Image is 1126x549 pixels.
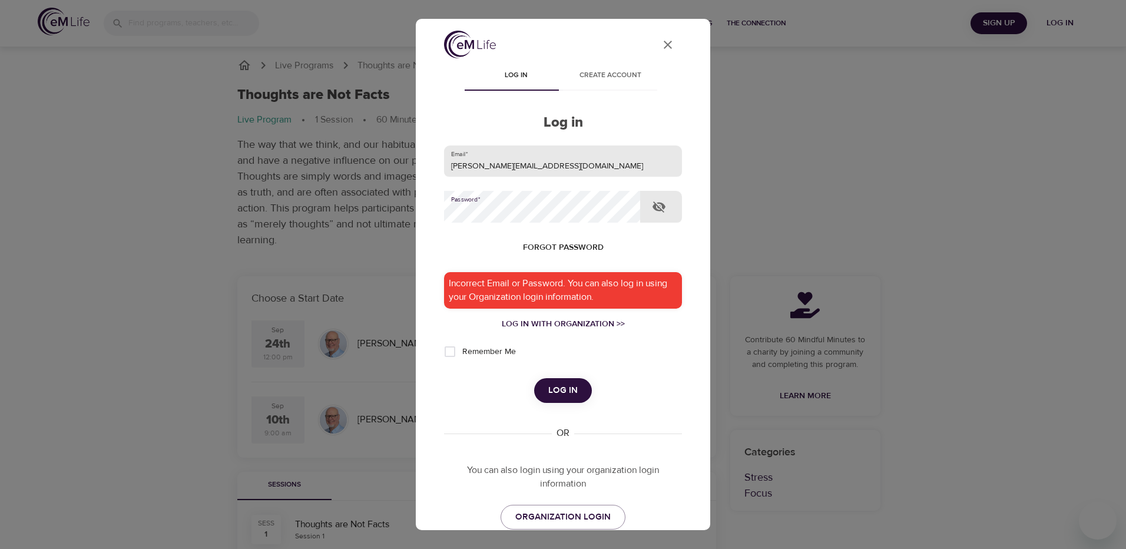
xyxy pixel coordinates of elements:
[515,510,611,525] span: ORGANIZATION LOGIN
[548,383,578,398] span: Log in
[444,114,682,131] h2: Log in
[476,70,556,82] span: Log in
[523,240,604,255] span: Forgot password
[652,154,666,168] keeper-lock: Open Keeper Popup
[444,272,682,309] div: Incorrect Email or Password. You can also log in using your Organization login information.
[518,237,608,259] button: Forgot password
[444,464,682,491] p: You can also login using your organization login information
[570,70,650,82] span: Create account
[534,378,592,403] button: Log in
[462,346,516,358] span: Remember Me
[624,200,638,214] keeper-lock: Open Keeper Popup
[654,31,682,59] button: close
[501,505,625,530] a: ORGANIZATION LOGIN
[552,426,574,440] div: OR
[444,62,682,91] div: disabled tabs example
[444,31,496,58] img: logo
[444,318,682,330] a: Log in with Organization >>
